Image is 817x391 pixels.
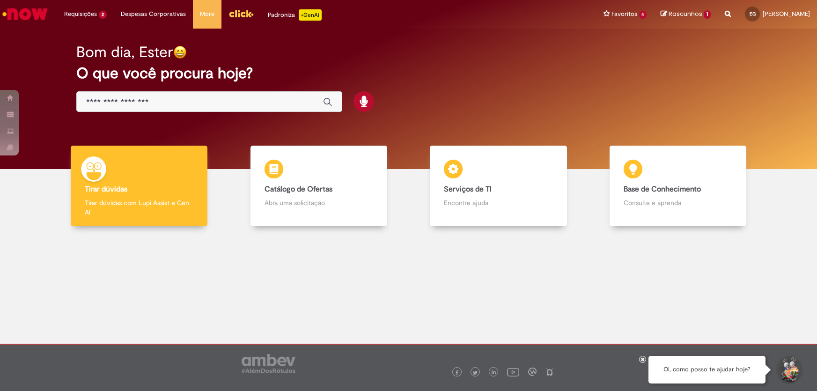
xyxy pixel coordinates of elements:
span: Rascunhos [669,9,702,18]
img: logo_footer_twitter.png [473,370,478,375]
a: Rascunhos [661,10,711,19]
img: logo_footer_ambev_rotulo_gray.png [242,354,295,373]
b: Tirar dúvidas [85,184,127,194]
img: logo_footer_facebook.png [455,370,459,375]
a: Base de Conhecimento Consulte e aprenda [588,146,768,227]
img: logo_footer_workplace.png [528,368,537,376]
span: EG [750,11,756,17]
span: [PERSON_NAME] [763,10,810,18]
p: Tirar dúvidas com Lupi Assist e Gen Ai [85,198,193,217]
img: click_logo_yellow_360x200.png [228,7,254,21]
img: logo_footer_youtube.png [507,366,519,378]
span: Requisições [64,9,97,19]
span: More [200,9,214,19]
p: Consulte e aprenda [624,198,732,207]
p: Encontre ajuda [444,198,552,207]
span: Despesas Corporativas [121,9,186,19]
img: happy-face.png [173,45,187,59]
button: Iniciar Conversa de Suporte [775,356,803,384]
b: Serviços de TI [444,184,492,194]
img: logo_footer_linkedin.png [492,370,496,376]
h2: Bom dia, Ester [76,44,173,60]
h2: O que você procura hoje? [76,65,741,81]
img: ServiceNow [1,5,49,23]
a: Serviços de TI Encontre ajuda [409,146,589,227]
div: Oi, como posso te ajudar hoje? [648,356,765,384]
span: 1 [704,10,711,19]
span: 2 [99,11,107,19]
p: Abra uma solicitação [265,198,373,207]
span: Favoritos [611,9,637,19]
a: Tirar dúvidas Tirar dúvidas com Lupi Assist e Gen Ai [49,146,229,227]
b: Base de Conhecimento [624,184,701,194]
a: Catálogo de Ofertas Abra uma solicitação [229,146,409,227]
span: 4 [639,11,647,19]
div: Padroniza [268,9,322,21]
b: Catálogo de Ofertas [265,184,332,194]
img: logo_footer_naosei.png [545,368,554,376]
p: +GenAi [299,9,322,21]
